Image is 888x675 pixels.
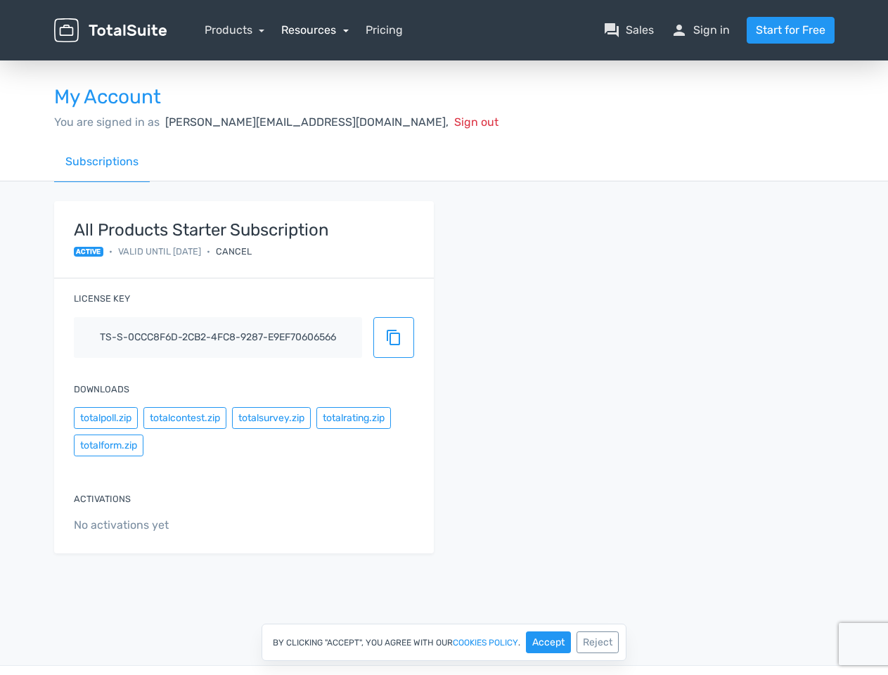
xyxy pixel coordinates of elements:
[577,631,619,653] button: Reject
[526,631,571,653] button: Accept
[281,23,349,37] a: Resources
[74,492,131,506] label: Activations
[603,22,654,39] a: question_answerSales
[74,435,143,456] button: totalform.zip
[232,407,311,429] button: totalsurvey.zip
[216,245,252,258] div: Cancel
[143,407,226,429] button: totalcontest.zip
[74,292,130,305] label: License key
[54,18,167,43] img: TotalSuite for WordPress
[373,317,414,358] button: content_copy
[109,245,112,258] span: •
[74,517,414,534] span: No activations yet
[74,247,104,257] span: active
[671,22,730,39] a: personSign in
[454,115,498,129] span: Sign out
[207,245,210,258] span: •
[118,245,201,258] span: Valid until [DATE]
[74,382,129,396] label: Downloads
[747,17,835,44] a: Start for Free
[671,22,688,39] span: person
[205,23,265,37] a: Products
[316,407,391,429] button: totalrating.zip
[74,407,138,429] button: totalpoll.zip
[54,115,160,129] span: You are signed in as
[262,624,626,661] div: By clicking "Accept", you agree with our .
[165,115,449,129] span: [PERSON_NAME][EMAIL_ADDRESS][DOMAIN_NAME],
[453,638,518,647] a: cookies policy
[603,22,620,39] span: question_answer
[385,329,402,346] span: content_copy
[74,221,329,239] strong: All Products Starter Subscription
[54,86,835,108] h3: My Account
[366,22,403,39] a: Pricing
[54,142,150,182] a: Subscriptions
